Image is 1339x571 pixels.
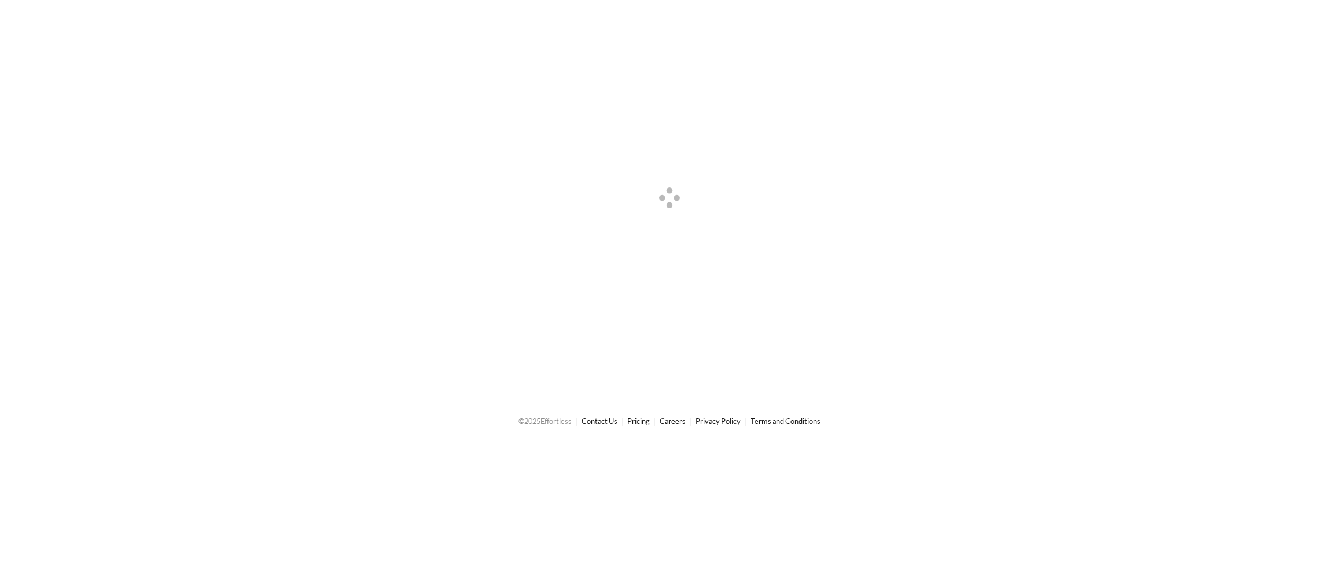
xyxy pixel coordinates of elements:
a: Terms and Conditions [751,417,821,426]
a: Careers [660,417,686,426]
a: Pricing [627,417,650,426]
span: © 2025 Effortless [518,417,572,426]
a: Privacy Policy [696,417,741,426]
a: Contact Us [582,417,617,426]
